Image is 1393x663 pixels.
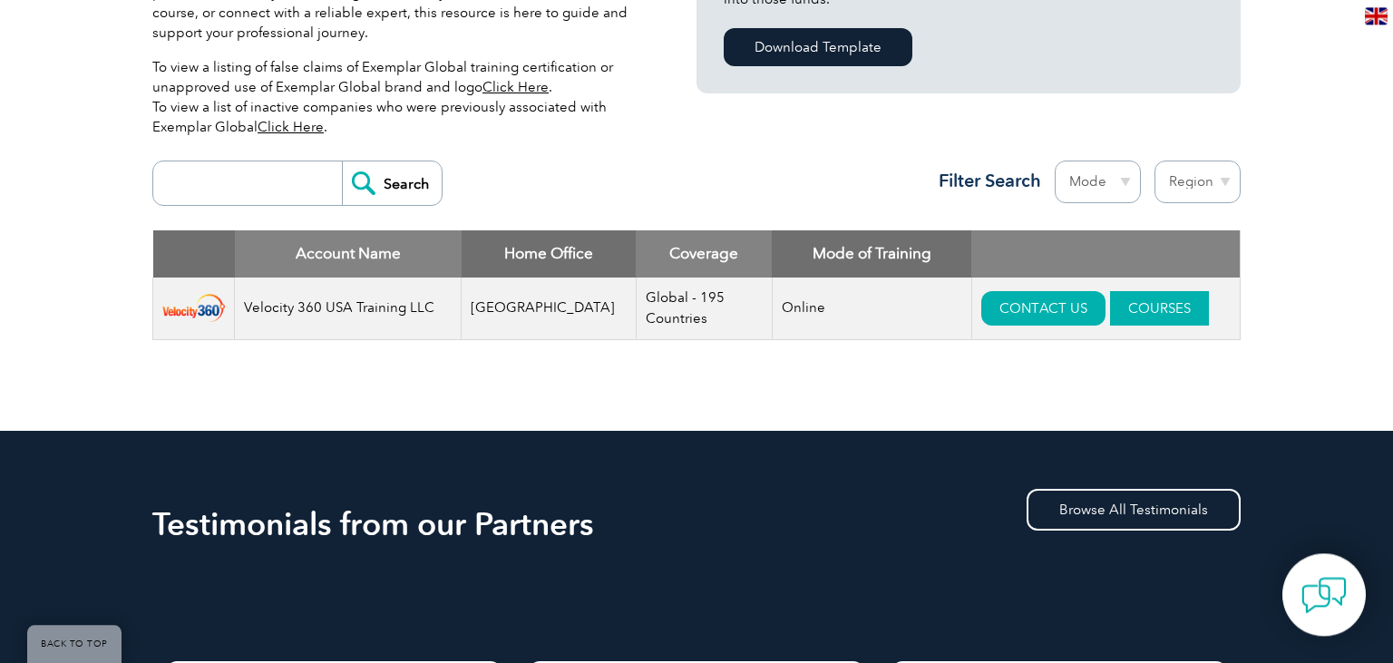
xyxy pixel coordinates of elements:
td: Velocity 360 USA Training LLC [235,278,462,340]
th: Mode of Training: activate to sort column ascending [772,230,971,278]
a: BACK TO TOP [27,625,122,663]
a: COURSES [1110,291,1209,326]
td: [GEOGRAPHIC_DATA] [462,278,637,340]
a: Click Here [258,119,324,135]
p: To view a listing of false claims of Exemplar Global training certification or unapproved use of ... [152,57,642,137]
a: Browse All Testimonials [1027,489,1241,531]
th: Coverage: activate to sort column ascending [636,230,772,278]
th: Account Name: activate to sort column descending [235,230,462,278]
h3: Filter Search [928,170,1041,192]
a: Download Template [724,28,912,66]
img: 660d7ac5-9416-ee11-9cbd-000d3ae1a86f-logo.png [162,294,225,321]
a: CONTACT US [981,291,1106,326]
input: Search [342,161,442,205]
img: en [1365,7,1388,24]
h2: Testimonials from our Partners [152,510,1241,539]
th: Home Office: activate to sort column ascending [462,230,637,278]
th: : activate to sort column ascending [971,230,1240,278]
td: Online [772,278,971,340]
a: Click Here [482,79,549,95]
img: contact-chat.png [1301,572,1347,618]
td: Global - 195 Countries [636,278,772,340]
